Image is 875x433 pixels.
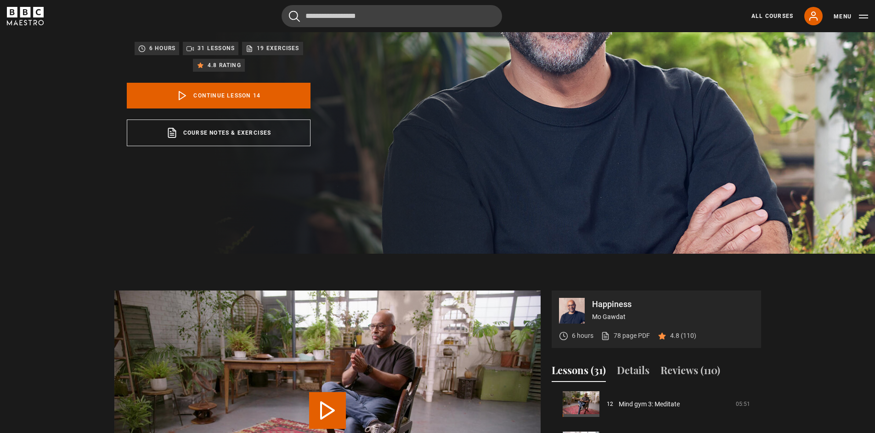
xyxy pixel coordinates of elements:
[149,44,175,53] p: 6 hours
[601,331,650,341] a: 78 page PDF
[282,5,502,27] input: Search
[619,399,680,409] a: Mind gym 3: Meditate
[7,7,44,25] svg: BBC Maestro
[127,120,310,146] a: Course notes & exercises
[834,12,868,21] button: Toggle navigation
[257,44,299,53] p: 19 exercises
[670,331,696,341] p: 4.8 (110)
[208,61,241,70] p: 4.8 rating
[552,363,606,382] button: Lessons (31)
[127,83,310,108] a: Continue lesson 14
[592,300,754,308] p: Happiness
[660,363,720,382] button: Reviews (110)
[289,11,300,22] button: Submit the search query
[751,12,793,20] a: All Courses
[198,44,235,53] p: 31 lessons
[617,363,649,382] button: Details
[309,392,346,429] button: Play Lesson Mind gym 5: Meet your brain
[572,331,593,341] p: 6 hours
[592,312,754,322] p: Mo Gawdat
